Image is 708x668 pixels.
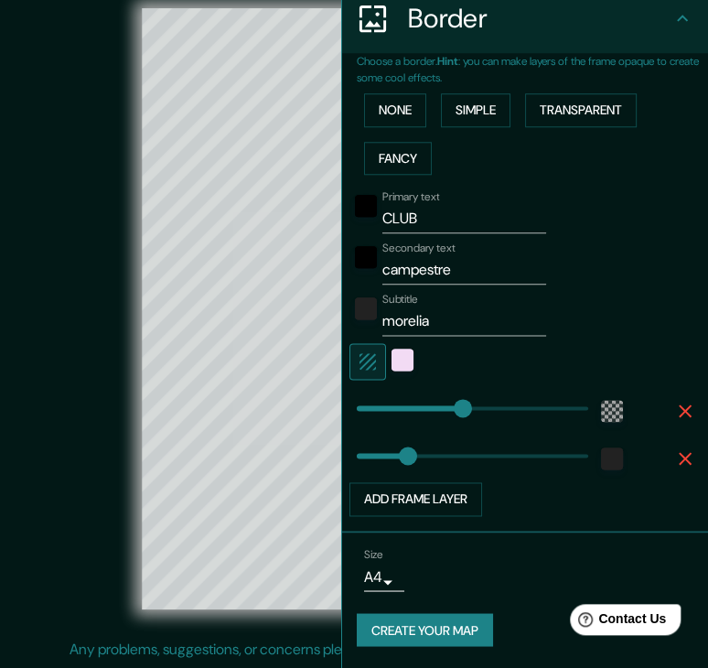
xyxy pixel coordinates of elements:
div: A4 [364,562,404,591]
button: color-222222 [601,447,623,469]
label: Primary text [382,189,439,204]
button: Add frame layer [349,482,482,516]
p: Choose a border. : you can make layers of the frame opaque to create some cool effects. [357,53,708,86]
button: black [355,195,377,217]
button: Fancy [364,142,432,176]
h4: Border [408,2,671,35]
button: Create your map [357,613,493,647]
p: Any problems, suggestions, or concerns please email . [70,639,632,661]
label: Secondary text [382,240,456,255]
label: Size [364,545,383,561]
b: Hint [437,54,458,69]
button: None [364,93,426,127]
button: color-55555544 [601,400,623,422]
button: Simple [441,93,510,127]
button: color-F2DBF4 [392,349,413,371]
button: color-222222 [355,297,377,319]
label: Subtitle [382,291,418,307]
iframe: Help widget launcher [545,597,688,648]
button: black [355,246,377,268]
button: Transparent [525,93,637,127]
